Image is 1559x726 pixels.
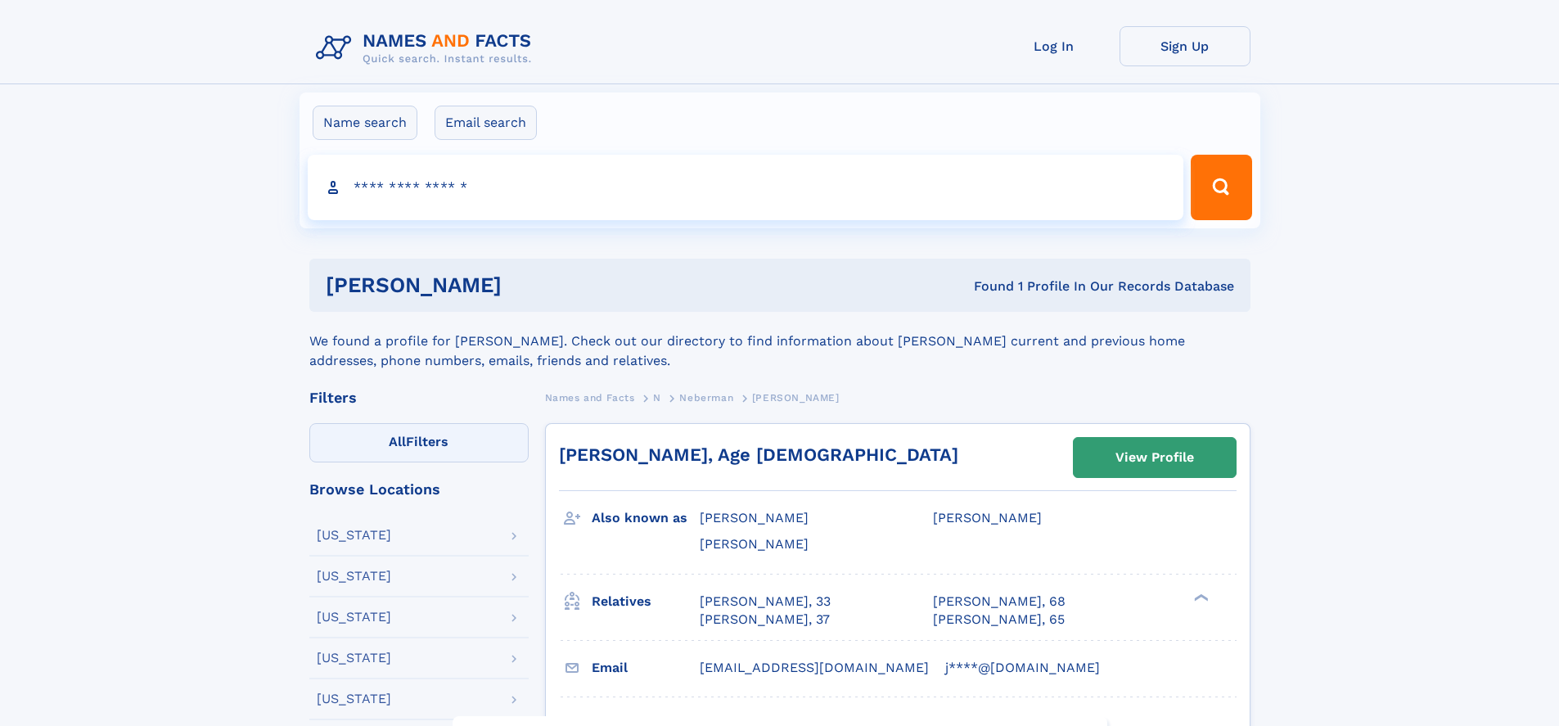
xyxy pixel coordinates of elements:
div: [US_STATE] [317,652,391,665]
a: [PERSON_NAME], 37 [700,611,830,629]
a: Log In [989,26,1120,66]
div: [US_STATE] [317,529,391,542]
h3: Relatives [592,588,700,616]
h3: Also known as [592,504,700,532]
a: [PERSON_NAME], 33 [700,593,831,611]
span: [PERSON_NAME] [752,392,840,404]
a: Names and Facts [545,387,635,408]
label: Name search [313,106,417,140]
a: View Profile [1074,438,1236,477]
div: [US_STATE] [317,692,391,706]
div: [US_STATE] [317,611,391,624]
a: [PERSON_NAME], Age [DEMOGRAPHIC_DATA] [559,444,958,465]
span: [PERSON_NAME] [700,510,809,525]
span: [EMAIL_ADDRESS][DOMAIN_NAME] [700,660,929,675]
span: N [653,392,661,404]
div: View Profile [1115,439,1194,476]
div: Found 1 Profile In Our Records Database [737,277,1234,295]
div: [US_STATE] [317,570,391,583]
a: Neberman [679,387,733,408]
div: ❯ [1190,592,1210,602]
label: Email search [435,106,537,140]
span: [PERSON_NAME] [933,510,1042,525]
button: Search Button [1191,155,1251,220]
a: N [653,387,661,408]
div: We found a profile for [PERSON_NAME]. Check out our directory to find information about [PERSON_N... [309,312,1250,371]
a: [PERSON_NAME], 68 [933,593,1066,611]
a: Sign Up [1120,26,1250,66]
input: search input [308,155,1184,220]
div: Filters [309,390,529,405]
img: Logo Names and Facts [309,26,545,70]
div: Browse Locations [309,482,529,497]
span: All [389,434,406,449]
span: [PERSON_NAME] [700,536,809,552]
h3: Email [592,654,700,682]
h1: [PERSON_NAME] [326,275,738,295]
label: Filters [309,423,529,462]
a: [PERSON_NAME], 65 [933,611,1065,629]
span: Neberman [679,392,733,404]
